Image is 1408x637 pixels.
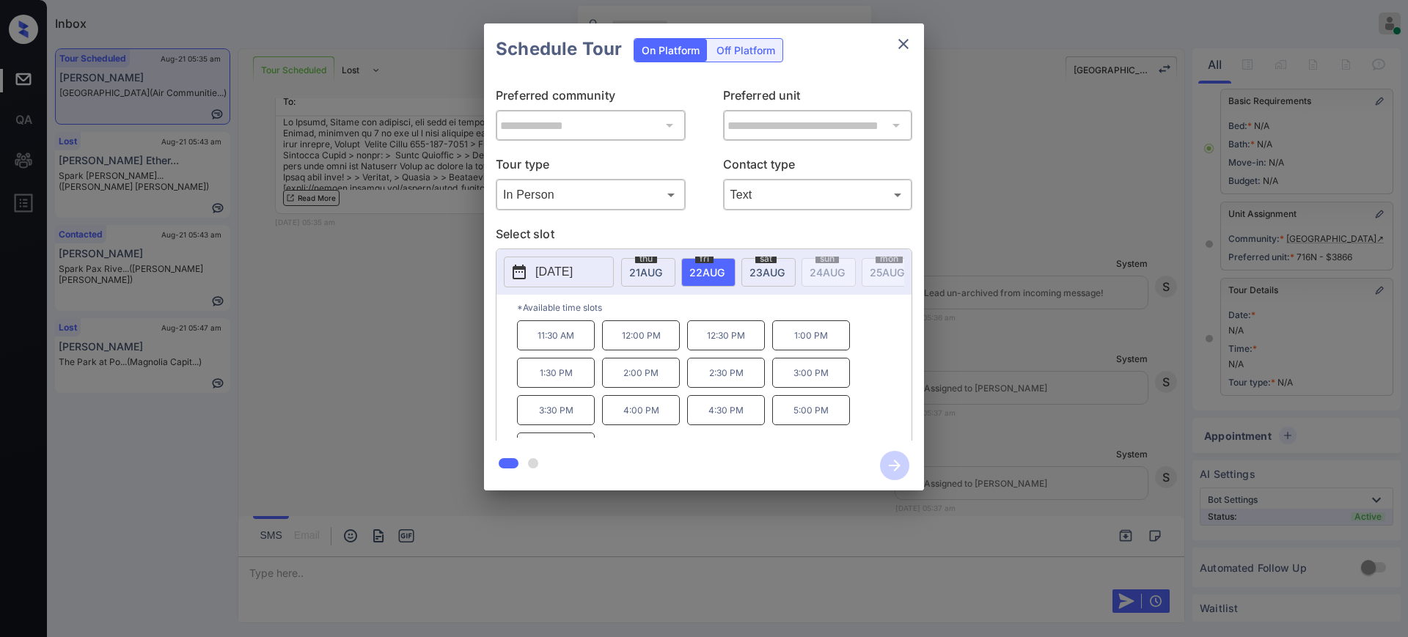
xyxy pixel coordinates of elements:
div: date-select [681,258,736,287]
p: Preferred community [496,86,686,110]
p: [DATE] [535,263,573,281]
p: Preferred unit [723,86,913,110]
p: 1:30 PM [517,358,595,388]
div: In Person [499,183,682,207]
p: Contact type [723,155,913,179]
p: 5:30 PM [517,432,595,463]
span: fri [695,254,714,263]
p: 3:00 PM [772,358,850,388]
div: date-select [621,258,675,287]
p: *Available time slots [517,295,912,320]
span: sat [755,254,777,263]
p: 4:00 PM [602,395,680,425]
div: Off Platform [709,39,782,62]
span: 21 AUG [629,266,662,279]
div: On Platform [634,39,707,62]
button: close [889,29,918,59]
p: 3:30 PM [517,395,595,425]
button: btn-next [871,446,918,485]
span: 23 AUG [749,266,785,279]
h2: Schedule Tour [484,23,634,75]
p: 1:00 PM [772,320,850,350]
span: thu [635,254,657,263]
p: 12:30 PM [687,320,765,350]
button: [DATE] [504,257,614,287]
p: Select slot [496,225,912,248]
p: 12:00 PM [602,320,680,350]
p: 11:30 AM [517,320,595,350]
span: 22 AUG [689,266,725,279]
div: Text [727,183,909,207]
p: 5:00 PM [772,395,850,425]
p: Tour type [496,155,686,179]
p: 2:00 PM [602,358,680,388]
div: date-select [741,258,796,287]
p: 4:30 PM [687,395,765,425]
p: 2:30 PM [687,358,765,388]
